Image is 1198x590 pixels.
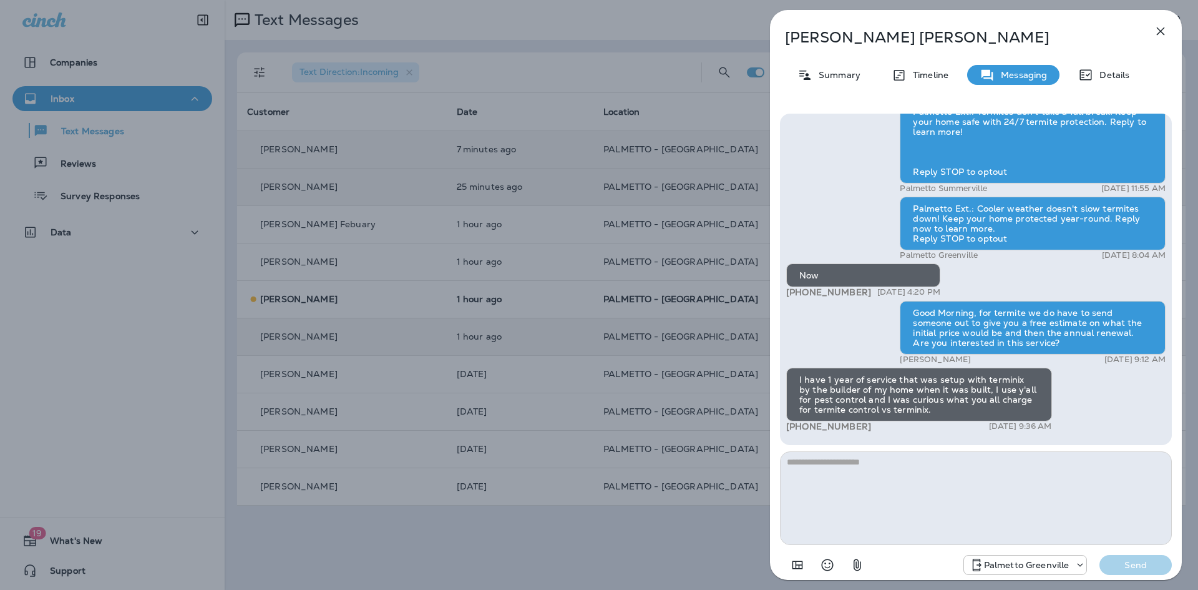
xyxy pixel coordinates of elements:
[984,560,1069,570] p: Palmetto Greenville
[877,287,940,297] p: [DATE] 4:20 PM
[785,29,1126,46] p: [PERSON_NAME] [PERSON_NAME]
[786,368,1052,421] div: I have 1 year of service that was setup with terminix by the builder of my home when it was built...
[900,301,1166,355] div: Good Morning, for termite we do have to send someone out to give you a free estimate on what the ...
[989,421,1052,431] p: [DATE] 9:36 AM
[1093,70,1129,80] p: Details
[900,100,1166,184] div: Palmetto Ext.: Termites don't take a fall break! Keep your home safe with 24/7 termite protection...
[1101,184,1166,194] p: [DATE] 11:55 AM
[900,355,971,365] p: [PERSON_NAME]
[900,184,987,194] p: Palmetto Summerville
[815,553,840,578] button: Select an emoji
[900,197,1166,250] div: Palmetto Ext.: Cooler weather doesn't slow termites down! Keep your home protected year-round. Re...
[812,70,860,80] p: Summary
[907,70,948,80] p: Timeline
[964,558,1087,573] div: +1 (864) 385-1074
[1102,250,1166,260] p: [DATE] 8:04 AM
[785,553,810,578] button: Add in a premade template
[786,287,871,298] span: [PHONE_NUMBER]
[995,70,1047,80] p: Messaging
[1104,355,1166,365] p: [DATE] 9:12 AM
[786,263,940,287] div: Now
[900,250,978,260] p: Palmetto Greenville
[786,421,871,432] span: [PHONE_NUMBER]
